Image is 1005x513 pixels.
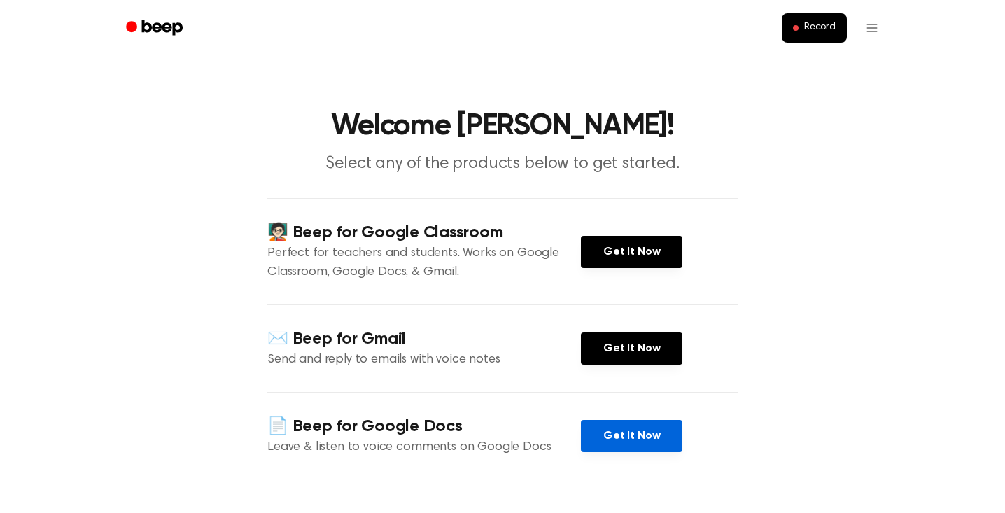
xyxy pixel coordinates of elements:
[267,221,581,244] h4: 🧑🏻‍🏫 Beep for Google Classroom
[267,415,581,438] h4: 📄 Beep for Google Docs
[782,13,847,43] button: Record
[267,328,581,351] h4: ✉️ Beep for Gmail
[234,153,771,176] p: Select any of the products below to get started.
[804,22,836,34] span: Record
[581,332,682,365] a: Get It Now
[267,438,581,457] p: Leave & listen to voice comments on Google Docs
[581,420,682,452] a: Get It Now
[581,236,682,268] a: Get It Now
[855,11,889,45] button: Open menu
[267,351,581,370] p: Send and reply to emails with voice notes
[267,244,581,282] p: Perfect for teachers and students. Works on Google Classroom, Google Docs, & Gmail.
[116,15,195,42] a: Beep
[144,112,861,141] h1: Welcome [PERSON_NAME]!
